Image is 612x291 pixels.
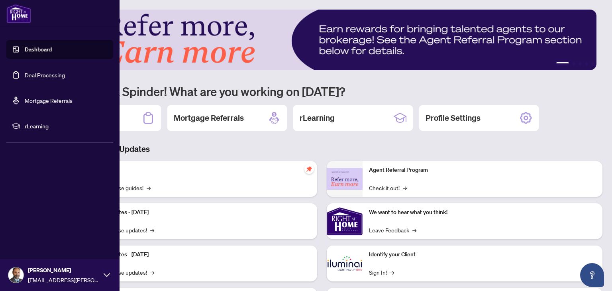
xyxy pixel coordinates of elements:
[412,226,416,234] span: →
[300,112,335,124] h2: rLearning
[579,62,582,65] button: 3
[41,84,602,99] h1: Welcome back Spinder! What are you working on [DATE]?
[369,250,596,259] p: Identify your Client
[25,71,65,79] a: Deal Processing
[150,226,154,234] span: →
[585,62,588,65] button: 4
[369,268,394,277] a: Sign In!→
[28,266,100,275] span: [PERSON_NAME]
[28,275,100,284] span: [EMAIL_ADDRESS][PERSON_NAME][DOMAIN_NAME]
[147,183,151,192] span: →
[580,263,604,287] button: Open asap
[369,208,596,217] p: We want to hear what you think!
[84,250,311,259] p: Platform Updates - [DATE]
[572,62,575,65] button: 2
[390,268,394,277] span: →
[556,62,569,65] button: 1
[84,208,311,217] p: Platform Updates - [DATE]
[327,246,363,281] img: Identify your Client
[369,166,596,175] p: Agent Referral Program
[41,10,596,70] img: Slide 0
[25,46,52,53] a: Dashboard
[591,62,594,65] button: 5
[174,112,244,124] h2: Mortgage Referrals
[6,4,31,23] img: logo
[403,183,407,192] span: →
[25,122,108,130] span: rLearning
[150,268,154,277] span: →
[426,112,481,124] h2: Profile Settings
[8,267,24,283] img: Profile Icon
[327,203,363,239] img: We want to hear what you think!
[327,168,363,190] img: Agent Referral Program
[304,164,314,174] span: pushpin
[25,97,73,104] a: Mortgage Referrals
[41,144,602,155] h3: Brokerage & Industry Updates
[369,183,407,192] a: Check it out!→
[84,166,311,175] p: Self-Help
[369,226,416,234] a: Leave Feedback→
